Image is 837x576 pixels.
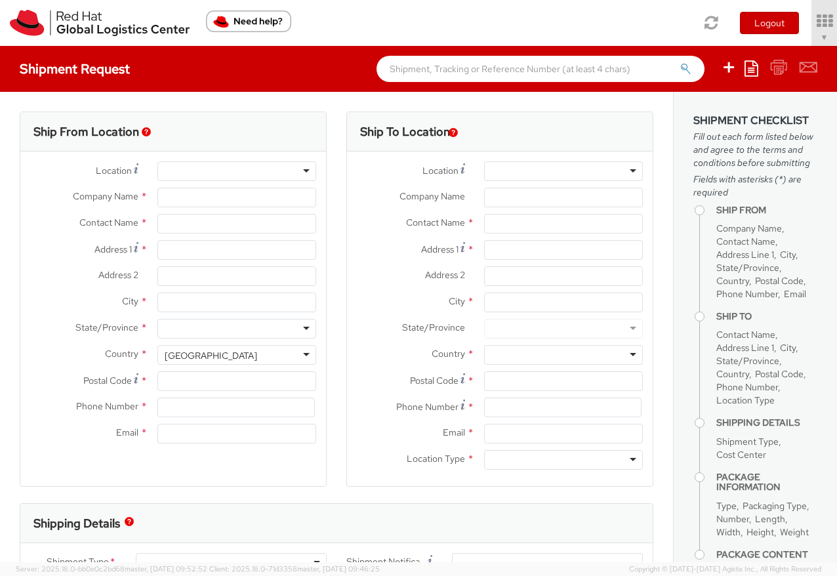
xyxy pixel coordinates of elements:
span: Email [784,288,806,300]
button: Need help? [206,10,291,32]
button: Logout [740,12,799,34]
span: Phone Number [396,401,459,413]
span: Country [716,275,749,287]
span: Address 2 [98,269,138,281]
div: [GEOGRAPHIC_DATA] [165,349,257,362]
img: rh-logistics-00dfa346123c4ec078e1.svg [10,10,190,36]
h3: Shipment Checklist [693,115,817,127]
span: Location Type [407,453,465,464]
input: Shipment, Tracking or Reference Number (at least 4 chars) [377,56,704,82]
h3: Shipping Details [33,517,120,530]
h4: Package Content [716,550,817,560]
span: State/Province [716,355,779,367]
span: Postal Code [755,368,804,380]
span: Phone Number [716,381,778,393]
span: Copyright © [DATE]-[DATE] Agistix Inc., All Rights Reserved [629,564,821,575]
span: State/Province [716,262,779,274]
span: City [780,249,796,260]
span: Cost Center [716,449,766,461]
span: State/Province [75,321,138,333]
span: Width [716,526,741,538]
span: Number [716,513,749,525]
span: Country [432,348,465,360]
span: Address 1 [421,243,459,255]
h4: Shipment Request [20,62,130,76]
span: Company Name [716,222,782,234]
span: Client: 2025.18.0-71d3358 [209,564,380,573]
span: Address Line 1 [716,342,774,354]
span: City [122,295,138,307]
h4: Shipping Details [716,418,817,428]
span: Company Name [399,190,465,202]
h4: Ship To [716,312,817,321]
span: State/Province [402,321,465,333]
span: Type [716,500,737,512]
span: Location [96,165,132,176]
span: Packaging Type [743,500,807,512]
span: Location [422,165,459,176]
span: Shipment Notification [346,555,428,569]
span: Shipment Type [716,436,779,447]
span: City [449,295,465,307]
span: Fill out each form listed below and agree to the terms and conditions before submitting [693,130,817,169]
h4: Ship From [716,205,817,215]
span: Contact Name [716,329,775,340]
span: Country [716,368,749,380]
span: Company Name [73,190,138,202]
span: Contact Name [406,216,465,228]
span: Phone Number [76,400,138,412]
span: Server: 2025.18.0-bb0e0c2bd68 [16,564,207,573]
span: Location Type [716,394,775,406]
span: Address Line 1 [716,249,774,260]
span: City [780,342,796,354]
span: Height [746,526,774,538]
h3: Ship To Location [360,125,450,138]
span: master, [DATE] 09:46:25 [297,564,380,573]
span: Country [105,348,138,360]
span: Postal Code [83,375,132,386]
span: Email [116,426,138,438]
span: Email [443,426,465,438]
span: ▼ [821,32,828,43]
h3: Ship From Location [33,125,139,138]
span: Fields with asterisks (*) are required [693,173,817,199]
span: Address 1 [94,243,132,255]
span: Length [755,513,785,525]
span: Shipment Type [47,555,109,570]
span: master, [DATE] 09:52:52 [125,564,207,573]
span: Address 2 [425,269,465,281]
span: Contact Name [79,216,138,228]
span: Phone Number [716,288,778,300]
span: Postal Code [755,275,804,287]
span: Postal Code [410,375,459,386]
span: Contact Name [716,236,775,247]
span: Weight [780,526,809,538]
h4: Package Information [716,472,817,493]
